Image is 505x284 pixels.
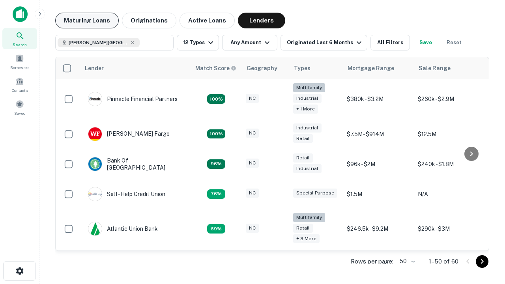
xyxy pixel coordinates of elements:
div: Retail [293,224,313,233]
div: Originated Last 6 Months [287,38,364,47]
div: Types [294,64,310,73]
div: Sale Range [419,64,451,73]
img: capitalize-icon.png [13,6,28,22]
td: $246.5k - $9.2M [343,209,414,249]
div: Industrial [293,123,322,133]
span: Search [13,41,27,48]
th: Types [289,57,343,79]
div: 50 [397,256,416,267]
div: Bank Of [GEOGRAPHIC_DATA] [88,157,183,171]
button: All Filters [370,35,410,50]
td: N/A [414,179,485,209]
div: Matching Properties: 26, hasApolloMatch: undefined [207,94,225,104]
span: Borrowers [10,64,29,71]
div: NC [246,94,259,103]
td: $96k - $2M [343,149,414,179]
a: Search [2,28,37,49]
th: Sale Range [414,57,485,79]
div: Atlantic Union Bank [88,222,158,236]
span: Contacts [12,87,28,93]
img: picture [88,157,102,171]
button: Lenders [238,13,285,28]
td: $7.5M - $914M [343,119,414,149]
th: Lender [80,57,191,79]
div: NC [246,129,259,138]
div: Matching Properties: 11, hasApolloMatch: undefined [207,189,225,199]
button: Reset [441,35,467,50]
div: Mortgage Range [348,64,394,73]
button: Maturing Loans [55,13,119,28]
a: Saved [2,97,37,118]
div: Retail [293,153,313,163]
a: Contacts [2,74,37,95]
td: $260k - $2.9M [414,79,485,119]
img: picture [88,92,102,106]
div: Matching Properties: 14, hasApolloMatch: undefined [207,159,225,169]
td: $12.5M [414,119,485,149]
td: $380k - $3.2M [343,79,414,119]
button: Active Loans [180,13,235,28]
div: Industrial [293,94,322,103]
div: NC [246,224,259,233]
button: Save your search to get updates of matches that match your search criteria. [413,35,438,50]
div: Capitalize uses an advanced AI algorithm to match your search with the best lender. The match sco... [195,64,236,73]
div: NC [246,189,259,198]
div: Geography [247,64,277,73]
span: Saved [14,110,26,116]
div: [PERSON_NAME] Fargo [88,127,170,141]
td: $240k - $1.8M [414,149,485,179]
iframe: Chat Widget [466,196,505,234]
h6: Match Score [195,64,235,73]
div: Retail [293,134,313,143]
div: NC [246,159,259,168]
button: 12 Types [177,35,219,50]
th: Mortgage Range [343,57,414,79]
div: Industrial [293,164,322,173]
img: picture [88,187,102,201]
button: Originations [122,13,176,28]
div: Pinnacle Financial Partners [88,92,178,106]
div: Matching Properties: 10, hasApolloMatch: undefined [207,224,225,234]
div: Self-help Credit Union [88,187,165,201]
p: 1–50 of 60 [429,257,458,266]
div: Multifamily [293,83,325,92]
div: + 3 more [293,234,320,243]
a: Borrowers [2,51,37,72]
th: Capitalize uses an advanced AI algorithm to match your search with the best lender. The match sco... [191,57,242,79]
button: Any Amount [222,35,277,50]
span: [PERSON_NAME][GEOGRAPHIC_DATA], [GEOGRAPHIC_DATA] [69,39,128,46]
th: Geography [242,57,289,79]
div: Matching Properties: 15, hasApolloMatch: undefined [207,129,225,139]
button: Originated Last 6 Months [281,35,367,50]
td: $290k - $3M [414,209,485,249]
td: $1.5M [343,179,414,209]
button: Go to next page [476,255,488,268]
p: Rows per page: [351,257,393,266]
div: Multifamily [293,213,325,222]
div: Lender [85,64,104,73]
img: picture [88,127,102,141]
div: Special Purpose [293,189,337,198]
img: picture [88,222,102,235]
div: + 1 more [293,105,318,114]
